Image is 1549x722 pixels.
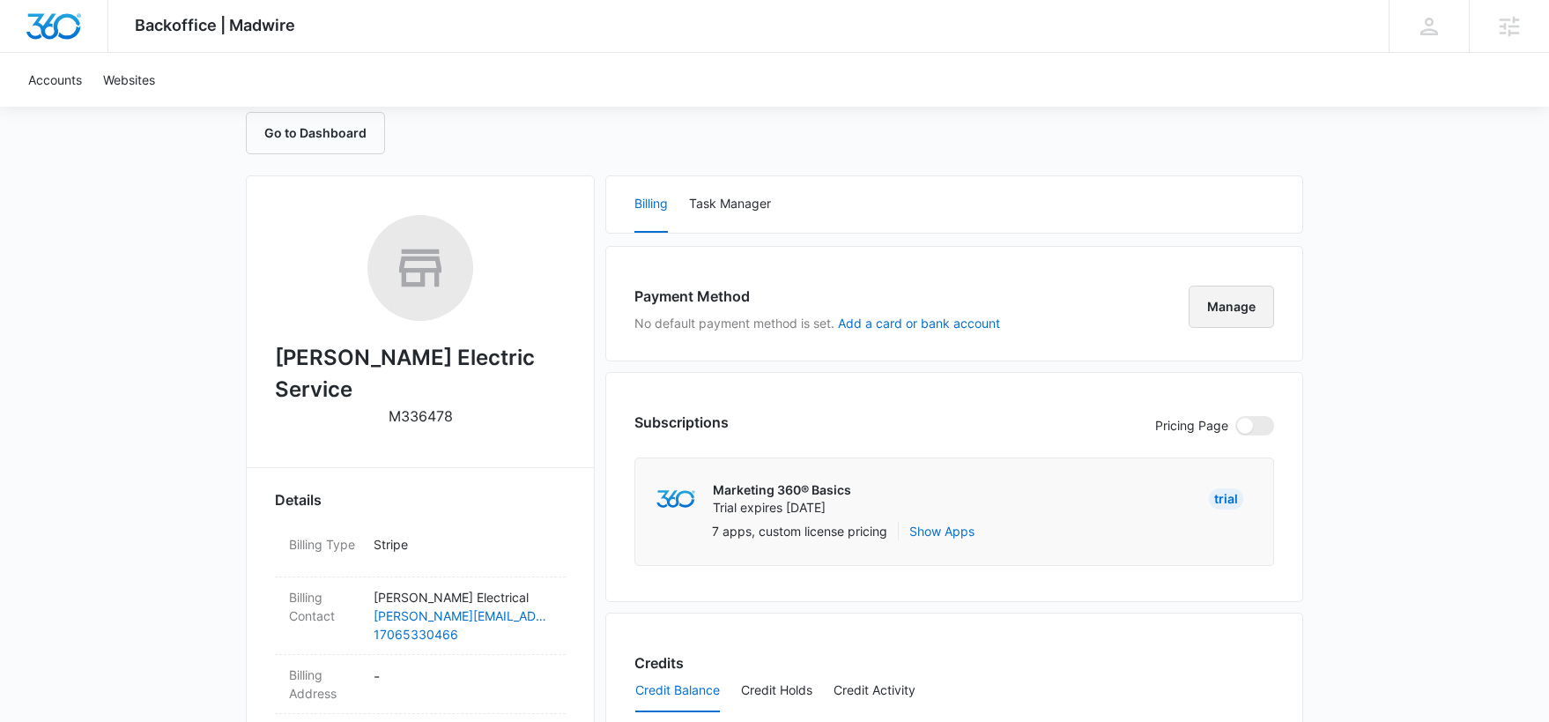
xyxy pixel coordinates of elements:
[689,176,771,233] button: Task Manager
[634,286,1000,307] h3: Payment Method
[712,522,887,540] p: 7 apps, custom license pricing
[374,607,552,625] a: [PERSON_NAME][EMAIL_ADDRESS][DOMAIN_NAME]
[713,499,851,517] p: Trial expires [DATE]
[909,522,975,540] button: Show Apps
[246,112,385,154] button: Go to Dashboard
[1209,488,1243,510] div: Trial
[635,670,720,712] button: Credit Balance
[834,670,915,712] button: Credit Activity
[275,489,322,510] span: Details
[374,588,552,607] p: [PERSON_NAME] Electrical
[1189,286,1274,328] button: Manage
[838,317,1000,330] button: Add a card or bank account
[275,525,566,577] div: Billing TypeStripe
[93,53,166,107] a: Websites
[18,53,93,107] a: Accounts
[289,535,359,554] dt: Billing Type
[374,625,552,644] a: 17065330466
[275,577,566,655] div: Billing Contact[PERSON_NAME] Electrical[PERSON_NAME][EMAIL_ADDRESS][DOMAIN_NAME]17065330466
[275,655,566,714] div: Billing Address-
[289,588,359,625] dt: Billing Contact
[289,666,359,703] dt: Billing Address
[634,652,684,674] h3: Credits
[741,670,812,712] button: Credit Holds
[713,481,851,499] p: Marketing 360® Basics
[374,535,552,554] p: Stripe
[374,666,552,703] dd: -
[634,314,1000,332] p: No default payment method is set.
[135,16,295,34] span: Backoffice | Madwire
[275,342,566,406] h2: [PERSON_NAME] Electric Service
[389,406,453,427] p: M336478
[1155,416,1228,435] p: Pricing Page
[634,176,668,233] button: Billing
[656,490,694,509] img: marketing360Logo
[634,412,729,433] h3: Subscriptions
